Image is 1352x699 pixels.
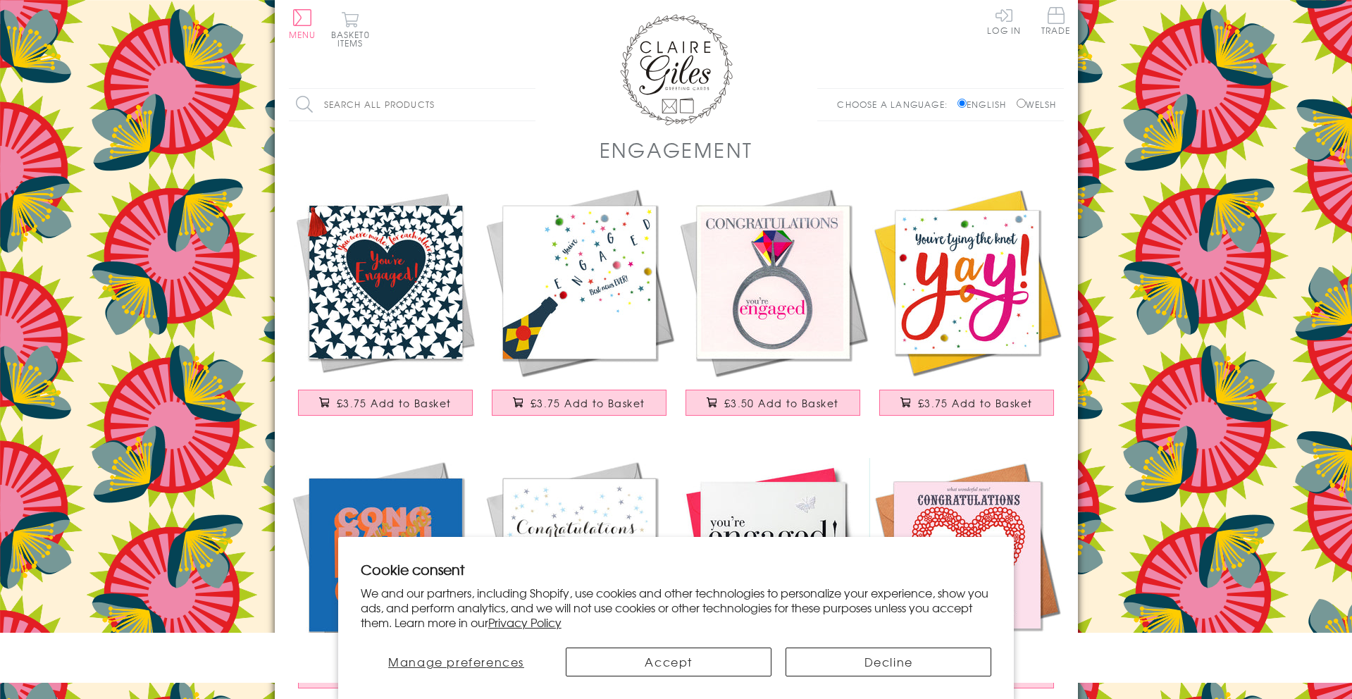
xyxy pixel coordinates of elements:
span: £3.75 Add to Basket [918,396,1033,410]
img: Wedding Card, Star Heart, Congratulations [483,458,676,652]
img: Wedding Card, Ring, Congratulations you're Engaged, Embossed and Foiled text [676,185,870,379]
span: Manage preferences [388,653,524,670]
button: Manage preferences [361,648,552,676]
button: £3.50 Add to Basket [686,390,860,416]
span: Menu [289,28,316,41]
img: Claire Giles Greetings Cards [620,14,733,125]
img: Wedding Engagement Card, Pink Hearts, fabric butterfly Embellished [676,458,870,652]
span: 0 items [337,28,370,49]
input: Search all products [289,89,535,120]
input: English [957,99,967,108]
p: We and our partners, including Shopify, use cookies and other technologies to personalize your ex... [361,586,992,629]
span: £3.75 Add to Basket [337,396,452,410]
a: Wedding Card, Ring, Congratulations you're Engaged, Embossed and Foiled text £3.50 Add to Basket [676,185,870,430]
button: £3.75 Add to Basket [879,390,1054,416]
button: Basket0 items [331,11,370,47]
span: £3.75 Add to Basket [531,396,645,410]
img: Wedding Engagement Card, Heart and Love Birds, Congratulations [870,458,1064,652]
span: Trade [1041,7,1071,35]
label: English [957,98,1013,111]
button: Menu [289,9,316,39]
img: Engagement Card, Congratulations on your Engagemnet text with gold foil [289,458,483,652]
input: Welsh [1017,99,1026,108]
a: Trade [1041,7,1071,37]
label: Welsh [1017,98,1057,111]
input: Search [521,89,535,120]
p: Choose a language: [837,98,955,111]
a: Wedding Engagement Card, Tying the Knot Yay! Embellished with colourful pompoms £3.75 Add to Basket [870,185,1064,430]
a: Privacy Policy [488,614,562,631]
span: £3.50 Add to Basket [724,396,839,410]
button: £3.75 Add to Basket [492,390,666,416]
button: Decline [786,648,991,676]
a: Engagement Card, Heart in Stars, Wedding, Embellished with a colourful tassel £3.75 Add to Basket [289,185,483,430]
img: Wedding Engagement Card, Tying the Knot Yay! Embellished with colourful pompoms [870,185,1064,379]
a: Log In [987,7,1021,35]
h2: Cookie consent [361,559,992,579]
button: £3.75 Add to Basket [298,390,473,416]
button: Accept [566,648,771,676]
img: Wedding Card, Pop! You're Engaged Best News, Embellished with colourful pompoms [483,185,676,379]
h1: Engagement [600,135,753,164]
a: Wedding Card, Pop! You're Engaged Best News, Embellished with colourful pompoms £3.75 Add to Basket [483,185,676,430]
img: Engagement Card, Heart in Stars, Wedding, Embellished with a colourful tassel [289,185,483,379]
